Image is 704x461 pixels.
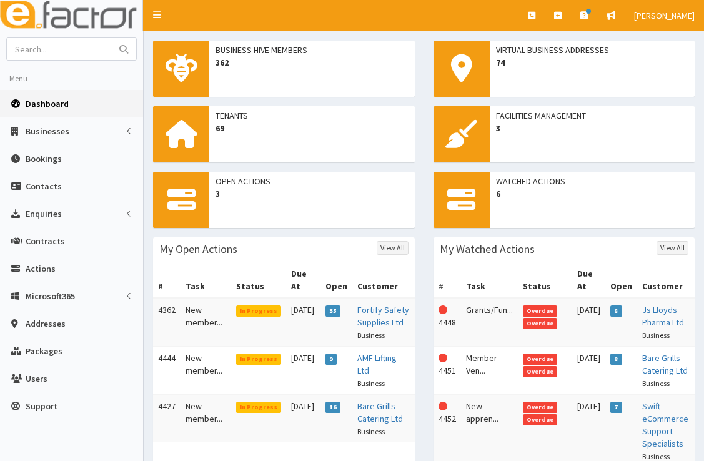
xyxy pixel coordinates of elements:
span: In Progress [236,402,282,413]
th: Status [231,262,287,298]
span: Overdue [523,305,558,317]
span: Overdue [523,354,558,365]
span: Contracts [26,235,65,247]
a: Js Lloyds Pharma Ltd [642,304,684,328]
span: Bookings [26,153,62,164]
th: Task [181,262,231,298]
span: Overdue [523,366,558,377]
th: Open [320,262,352,298]
i: This Action is overdue! [439,354,447,362]
td: [DATE] [572,298,605,347]
span: Overdue [523,414,558,425]
small: Business [642,330,670,340]
a: AMF Lifting Ltd [357,352,397,376]
th: # [153,262,181,298]
td: 4451 [434,347,461,395]
a: Bare Grills Catering Ltd [357,400,403,424]
td: New member... [181,395,231,443]
span: Packages [26,345,62,357]
span: Enquiries [26,208,62,219]
span: 6 [496,187,689,200]
th: Open [605,262,637,298]
span: 362 [216,56,409,69]
span: Users [26,373,47,384]
span: 74 [496,56,689,69]
th: Task [461,262,518,298]
span: 7 [610,402,622,413]
h3: My Watched Actions [440,244,535,255]
td: [DATE] [286,395,320,443]
span: 16 [325,402,341,413]
td: [DATE] [286,347,320,395]
small: Business [357,330,385,340]
td: 4362 [153,298,181,347]
span: Support [26,400,57,412]
span: 8 [610,305,622,317]
td: Member Ven... [461,347,518,395]
td: New member... [181,347,231,395]
span: 3 [496,122,689,134]
a: View All [377,241,409,255]
small: Business [357,427,385,436]
small: Business [642,452,670,461]
span: Microsoft365 [26,290,75,302]
span: Facilities Management [496,109,689,122]
a: Fortify Safety Supplies Ltd [357,304,409,328]
span: Business Hive Members [216,44,409,56]
span: Open Actions [216,175,409,187]
small: Business [357,379,385,388]
i: This Action is overdue! [439,305,447,314]
span: 9 [325,354,337,365]
th: Customer [352,262,415,298]
td: 4444 [153,347,181,395]
span: In Progress [236,354,282,365]
a: Swift - eCommerce Support Specialists [642,400,688,449]
span: Addresses [26,318,66,329]
span: Tenants [216,109,409,122]
span: 69 [216,122,409,134]
span: Watched Actions [496,175,689,187]
th: Due At [286,262,320,298]
span: Actions [26,263,56,274]
span: Dashboard [26,98,69,109]
td: 4427 [153,395,181,443]
input: Search... [7,38,112,60]
span: Businesses [26,126,69,137]
span: Overdue [523,402,558,413]
td: New member... [181,298,231,347]
td: [DATE] [572,347,605,395]
small: Business [642,379,670,388]
th: # [434,262,461,298]
th: Status [518,262,572,298]
th: Due At [572,262,605,298]
td: [DATE] [286,298,320,347]
span: Virtual Business Addresses [496,44,689,56]
span: Contacts [26,181,62,192]
i: This Action is overdue! [439,402,447,410]
span: In Progress [236,305,282,317]
a: Bare Grills Catering Ltd [642,352,688,376]
span: [PERSON_NAME] [634,10,695,21]
span: 35 [325,305,341,317]
td: Grants/Fun... [461,298,518,347]
th: Customer [637,262,695,298]
span: 3 [216,187,409,200]
h3: My Open Actions [159,244,237,255]
a: View All [657,241,688,255]
span: 8 [610,354,622,365]
td: 4448 [434,298,461,347]
span: Overdue [523,318,558,329]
